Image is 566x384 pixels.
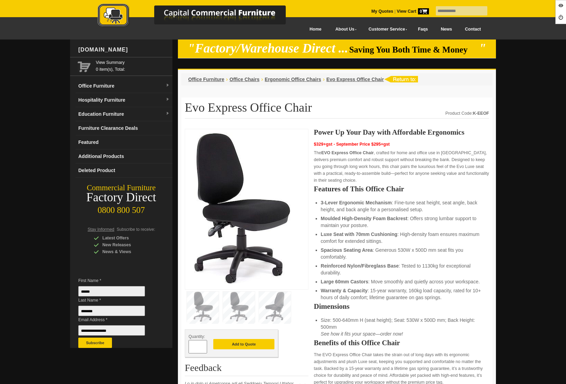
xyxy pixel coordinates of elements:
a: Capital Commercial Furniture Logo [79,3,319,31]
img: Comfortable Evo Express Office Chair with 70mm high-density foam seat and large 60mm castors. [189,133,292,284]
button: Add to Quote [213,339,274,349]
li: Size: 500-640mm H (seat height); Seat: 530W x 500D mm; Back Height: 500mm [321,317,482,337]
input: Last Name * [78,306,145,316]
a: Office Chairs [229,77,259,82]
strong: Luxe Seat with 70mm Cushioning [321,231,397,237]
a: View Cart0 [396,9,429,14]
strong: K-EEOF [473,111,489,116]
h2: Feedback [185,363,308,376]
li: : Fine-tune seat height, seat angle, back height, and back angle for a personalised setup. [321,199,482,213]
a: Customer Service [361,22,411,37]
p: The , crafted for home and office use in [GEOGRAPHIC_DATA], delivers premium comfort and robust s... [314,149,489,184]
a: Furniture Clearance Deals [76,121,172,135]
strong: Moulded High-Density Foam Backrest [321,216,407,221]
span: 0 item(s), Total: [96,59,170,72]
img: dropdown [166,98,170,102]
div: Product Code: [445,110,489,117]
img: dropdown [166,112,170,116]
a: Faqs [411,22,434,37]
div: [DOMAIN_NAME] [76,39,172,60]
span: $329+gst - September Price $295+gst [314,142,390,147]
div: New Releases [94,241,159,248]
li: › [261,76,263,83]
strong: 3-Lever Ergonomic Mechanism [321,200,392,205]
h1: Evo Express Office Chair [185,101,489,118]
strong: Warranty & Capacity [321,288,367,293]
button: Subscribe [78,338,112,348]
span: Last Name * [78,297,155,304]
span: First Name * [78,277,155,284]
a: Contact [459,22,487,37]
div: News & Views [94,248,159,255]
a: Education Furnituredropdown [76,107,172,121]
a: Ergonomic Office Chairs [265,77,321,82]
input: First Name * [78,286,145,296]
span: Saving You Both Time & Money [349,45,478,54]
em: " [479,41,486,55]
div: Factory Direct [70,193,172,202]
a: My Quotes [371,9,393,14]
em: See how it fits your space—order now! [321,331,403,337]
strong: Spacious Seating Area [321,247,373,253]
span: Email Address * [78,316,155,323]
a: Additional Products [76,149,172,163]
li: : High-density foam ensures maximum comfort for extended sittings. [321,231,482,245]
strong: Reinforced Nylon/Fibreglass Base [321,263,399,269]
h2: Features of This Office Chair [314,185,489,192]
a: Office Furniture [188,77,224,82]
li: : 15-year warranty, 160kg load capacity, rated for 10+ hours of daily comfort; lifetime guarantee... [321,287,482,301]
img: dropdown [166,83,170,88]
img: Capital Commercial Furniture Logo [79,3,319,29]
img: return to [384,76,418,82]
strong: Large 60mm Castors [321,279,369,284]
h2: Power Up Your Day with Affordable Ergonomics [314,129,489,136]
a: Hospitality Furnituredropdown [76,93,172,107]
h2: Benefits of this Office Chair [314,339,489,346]
li: : Tested to 1130kg for exceptional durability. [321,262,482,276]
span: Subscribe to receive: [117,227,155,232]
div: Latest Offers [94,235,159,241]
a: Deleted Product [76,163,172,178]
strong: View Cart [397,9,429,14]
div: 0800 800 507 [70,202,172,215]
li: : Offers strong lumbar support to maintain your posture. [321,215,482,229]
a: Office Furnituredropdown [76,79,172,93]
li: : Generous 530W x 500D mm seat fits you comfortably. [321,247,482,260]
span: Stay Informed [88,227,114,232]
em: "Factory/Warehouse Direct ... [188,41,348,55]
a: Featured [76,135,172,149]
strong: EVO Express Office Chair [321,150,374,155]
a: About Us [328,22,361,37]
input: Email Address * [78,325,145,336]
li: : Move smoothly and quietly across your workspace. [321,278,482,285]
li: › [323,76,325,83]
a: News [434,22,459,37]
a: View Summary [96,59,170,66]
li: › [226,76,228,83]
span: 0 [418,8,429,14]
div: Commercial Furniture [70,183,172,193]
a: Evo Express Office Chair [326,77,384,82]
span: Quantity: [189,334,205,339]
h2: Dimensions [314,303,489,310]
